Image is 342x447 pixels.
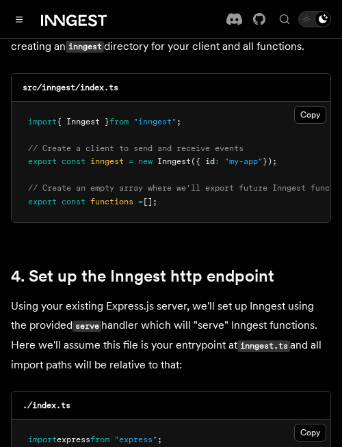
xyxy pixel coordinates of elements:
[129,157,133,166] span: =
[23,83,118,92] code: src/inngest/index.ts
[109,117,129,126] span: from
[28,144,244,153] span: // Create a client to send and receive events
[66,41,104,53] code: inngest
[23,401,70,410] code: ./index.ts
[294,106,326,124] button: Copy
[114,435,157,444] span: "express"
[28,117,57,126] span: import
[138,197,143,206] span: =
[298,11,331,27] button: Toggle dark mode
[28,435,57,444] span: import
[143,197,157,206] span: [];
[157,157,191,166] span: Inngest
[224,157,263,166] span: "my-app"
[28,197,57,206] span: export
[157,435,162,444] span: ;
[90,157,124,166] span: inngest
[138,157,153,166] span: new
[133,117,176,126] span: "inngest"
[11,11,27,27] button: Toggle navigation
[191,157,215,166] span: ({ id
[294,424,326,442] button: Copy
[90,197,133,206] span: functions
[73,321,101,332] code: serve
[11,267,274,286] a: 4. Set up the Inngest http endpoint
[57,117,109,126] span: { Inngest }
[62,157,85,166] span: const
[237,340,290,352] code: inngest.ts
[215,157,220,166] span: :
[90,435,109,444] span: from
[62,197,85,206] span: const
[28,157,57,166] span: export
[263,157,277,166] span: });
[11,297,331,375] p: Using your existing Express.js server, we'll set up Inngest using the provided handler which will...
[176,117,181,126] span: ;
[276,11,293,27] button: Find something...
[57,435,90,444] span: express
